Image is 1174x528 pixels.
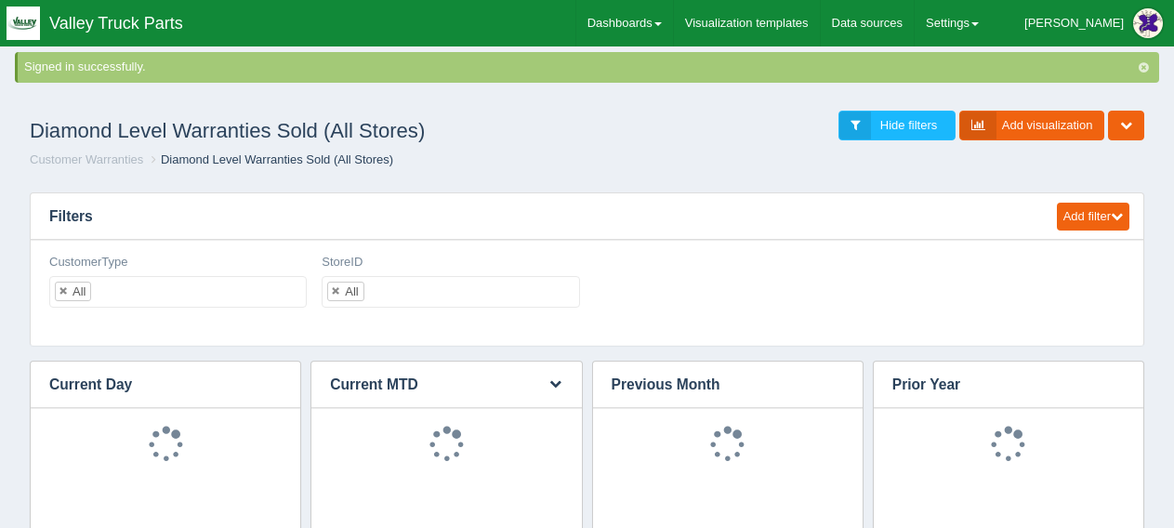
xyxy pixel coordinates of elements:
div: [PERSON_NAME] [1024,5,1124,42]
img: Profile Picture [1133,8,1163,38]
a: Customer Warranties [30,152,143,166]
div: All [345,285,358,297]
li: Diamond Level Warranties Sold (All Stores) [147,152,393,169]
div: All [73,285,86,297]
a: Add visualization [959,111,1105,141]
img: q1blfpkbivjhsugxdrfq.png [7,7,40,40]
h3: Current Day [31,362,272,408]
button: Add filter [1057,203,1129,231]
h3: Current MTD [311,362,525,408]
h3: Filters [31,193,1039,240]
label: CustomerType [49,254,128,271]
div: Signed in successfully. [24,59,1155,76]
label: StoreID [322,254,363,271]
span: Hide filters [880,118,937,132]
h3: Previous Month [593,362,835,408]
h3: Prior Year [874,362,1115,408]
h1: Diamond Level Warranties Sold (All Stores) [30,111,587,152]
a: Hide filters [838,111,956,141]
span: Valley Truck Parts [49,14,183,33]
